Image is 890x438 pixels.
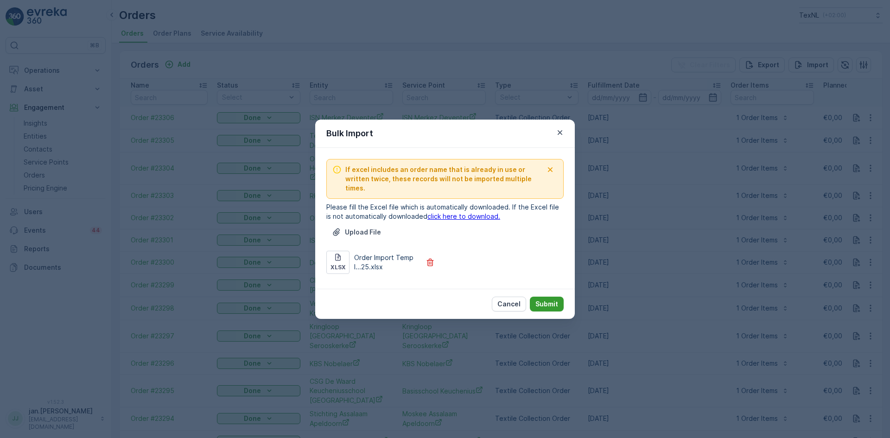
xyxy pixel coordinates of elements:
a: click here to download. [427,212,500,220]
button: Submit [530,297,564,311]
p: xlsx [331,264,346,271]
span: If excel includes an order name that is already in use or written twice, these records will not b... [345,165,543,193]
p: Upload File [345,228,381,237]
p: Bulk Import [326,127,373,140]
p: Submit [535,299,558,309]
p: Please fill the Excel file which is automatically downloaded. If the Excel file is not automatica... [326,203,564,221]
p: Cancel [497,299,521,309]
p: Order Import Templ...25.xlsx [354,253,420,272]
button: Cancel [492,297,526,311]
button: Upload File [326,225,387,240]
